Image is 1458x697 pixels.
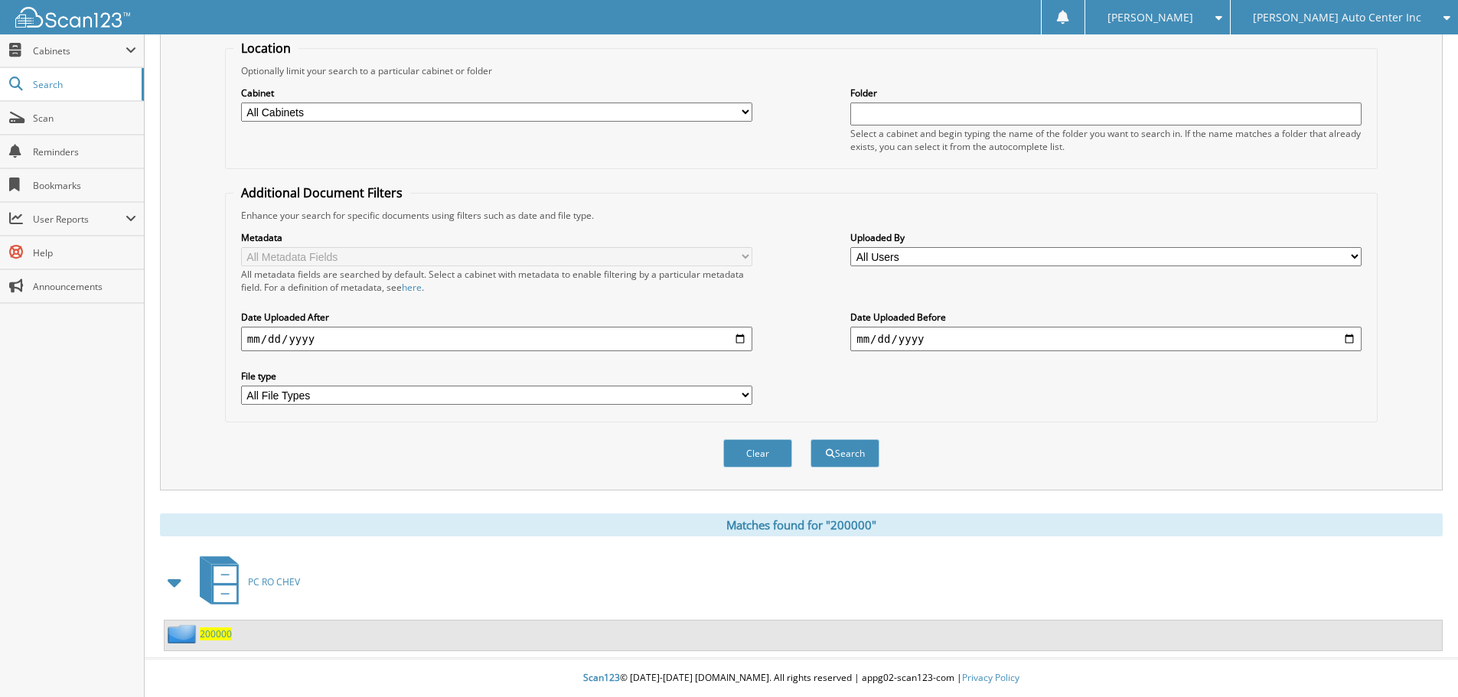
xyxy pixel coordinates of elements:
span: Announcements [33,280,136,293]
span: Reminders [33,145,136,158]
a: here [402,281,422,294]
span: [PERSON_NAME] [1107,13,1193,22]
img: folder2.png [168,624,200,643]
div: Optionally limit your search to a particular cabinet or folder [233,64,1369,77]
div: Matches found for "200000" [160,513,1443,536]
span: Scan [33,112,136,125]
label: Uploaded By [850,231,1362,244]
div: All metadata fields are searched by default. Select a cabinet with metadata to enable filtering b... [241,268,752,294]
div: Select a cabinet and begin typing the name of the folder you want to search in. If the name match... [850,127,1362,153]
span: Search [33,78,134,91]
label: Date Uploaded Before [850,311,1362,324]
span: User Reports [33,213,126,226]
input: start [241,327,752,351]
img: scan123-logo-white.svg [15,7,130,28]
span: Help [33,246,136,259]
div: © [DATE]-[DATE] [DOMAIN_NAME]. All rights reserved | appg02-scan123-com | [145,660,1458,697]
input: end [850,327,1362,351]
iframe: Chat Widget [1381,624,1458,697]
button: Clear [723,439,792,467]
button: Search [811,439,879,467]
span: Scan123 [583,671,620,684]
label: Date Uploaded After [241,311,752,324]
legend: Additional Document Filters [233,184,410,201]
span: Cabinets [33,44,126,57]
label: File type [241,370,752,383]
label: Cabinet [241,86,752,99]
span: [PERSON_NAME] Auto Center Inc [1253,13,1421,22]
span: PC RO CHEV [248,575,300,588]
div: Enhance your search for specific documents using filters such as date and file type. [233,209,1369,222]
label: Folder [850,86,1362,99]
label: Metadata [241,231,752,244]
a: PC RO CHEV [191,552,300,612]
legend: Location [233,40,298,57]
span: Bookmarks [33,179,136,192]
a: 200000 [200,627,232,640]
a: Privacy Policy [962,671,1019,684]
